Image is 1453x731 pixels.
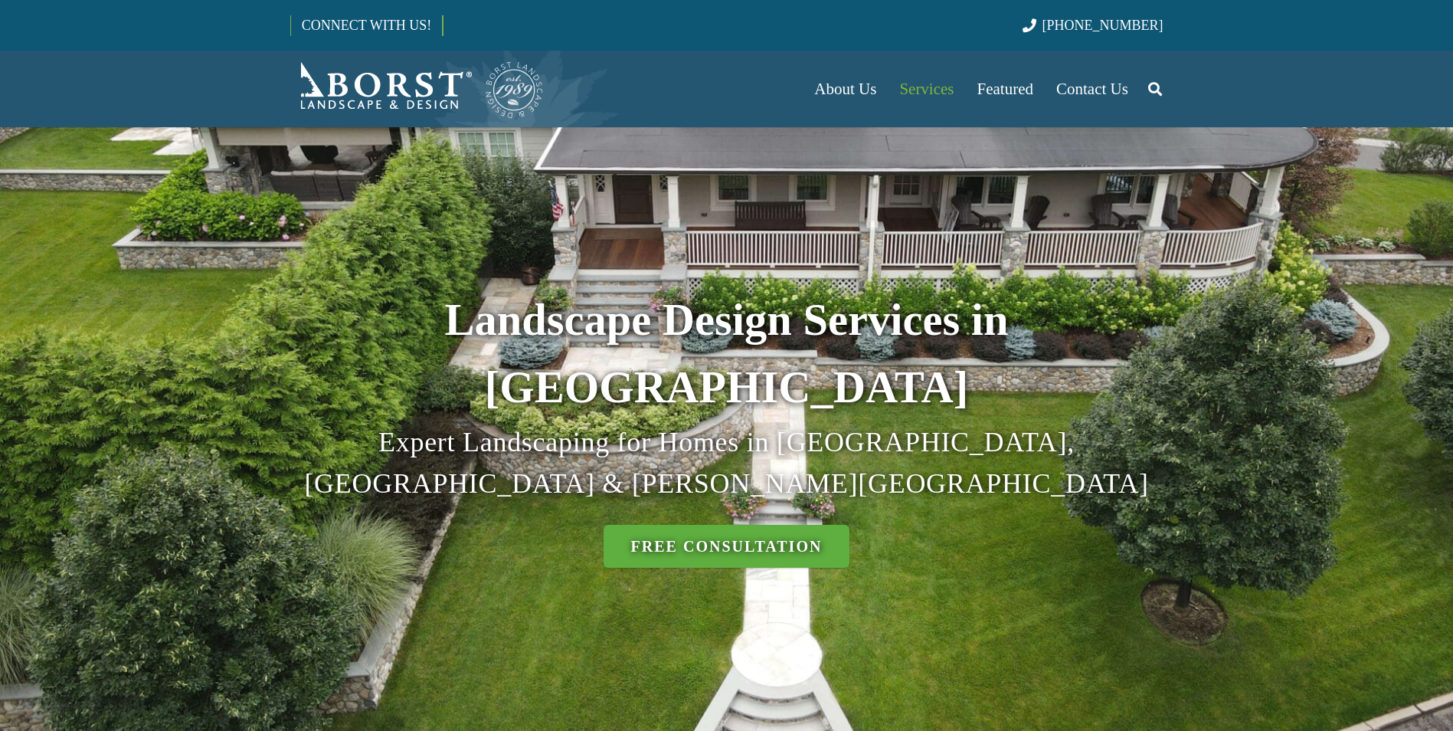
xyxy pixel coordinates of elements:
[1023,18,1163,33] a: [PHONE_NUMBER]
[803,51,888,127] a: About Us
[604,525,850,568] a: Free Consultation
[899,80,954,98] span: Services
[1140,70,1170,108] a: Search
[1042,18,1163,33] span: [PHONE_NUMBER]
[966,51,1045,127] a: Featured
[304,427,1148,499] span: Expert Landscaping for Homes in [GEOGRAPHIC_DATA], [GEOGRAPHIC_DATA] & [PERSON_NAME][GEOGRAPHIC_D...
[290,58,545,120] a: Borst-Logo
[444,295,1008,412] strong: Landscape Design Services in [GEOGRAPHIC_DATA]
[977,80,1033,98] span: Featured
[291,7,442,44] a: CONNECT WITH US!
[1045,51,1140,127] a: Contact Us
[888,51,965,127] a: Services
[814,80,876,98] span: About Us
[1056,80,1128,98] span: Contact Us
